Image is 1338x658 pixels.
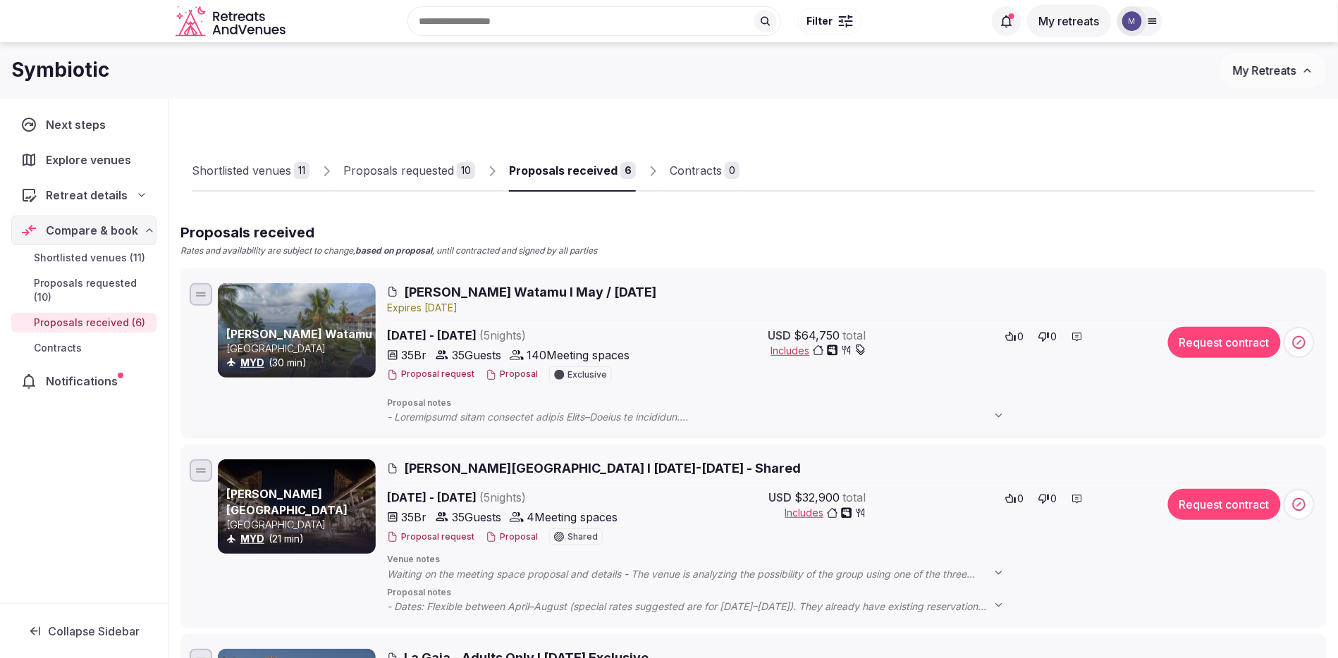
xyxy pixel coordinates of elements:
[387,587,1318,599] span: Proposal notes
[843,489,866,506] span: total
[226,532,373,546] div: (21 min)
[226,342,373,356] p: [GEOGRAPHIC_DATA]
[452,347,501,364] span: 35 Guests
[34,316,145,330] span: Proposals received (6)
[11,338,156,358] a: Contracts
[387,531,474,543] button: Proposal request
[343,162,454,179] div: Proposals requested
[404,459,801,477] span: [PERSON_NAME][GEOGRAPHIC_DATA] I [DATE]-[DATE] - Shared
[11,110,156,139] a: Next steps
[1034,489,1062,509] button: 0
[11,248,156,268] a: Shortlisted venues (11)
[34,341,82,355] span: Contracts
[180,245,597,257] p: Rates and availability are subject to change, , until contracted and signed by all parties
[387,327,635,344] span: [DATE] - [DATE]
[11,366,156,396] a: Notifications
[11,56,109,84] h1: Symbiotic
[452,509,501,526] span: 35 Guests
[46,116,111,133] span: Next steps
[387,397,1318,409] span: Proposal notes
[620,162,636,179] div: 6
[387,410,1019,424] span: - Loremipsumd sitam consectet adipis Elits–Doeius te incididun. - Utla etd mag aliqua enimadmin –...
[527,347,630,364] span: 140 Meeting spaces
[479,490,526,504] span: ( 5 night s )
[192,162,291,179] div: Shortlisted venues
[11,145,156,175] a: Explore venues
[1027,14,1112,28] a: My retreats
[1168,489,1281,520] button: Request contract
[387,600,1019,614] span: - Dates: Flexible between April–August (special rates suggested are for [DATE]–[DATE]). They alre...
[1027,5,1112,37] button: My retreats
[176,6,288,37] a: Visit the homepage
[1168,327,1281,358] button: Request contract
[46,187,128,204] span: Retreat details
[1122,11,1142,31] img: mia
[48,624,140,638] span: Collapse Sidebar
[240,356,264,368] a: MYD
[486,368,538,380] button: Proposal
[567,533,598,541] span: Shared
[226,327,372,341] a: [PERSON_NAME] Watamu
[1001,327,1029,347] button: 0
[355,245,432,256] strong: based on proposal
[343,151,475,192] a: Proposals requested10
[46,373,123,390] span: Notifications
[294,162,309,179] div: 11
[794,327,840,344] span: $64,750
[527,509,618,526] span: 4 Meeting spaces
[34,276,151,304] span: Proposals requested (10)
[176,6,288,37] svg: Retreats and Venues company logo
[240,533,264,545] a: MYD
[479,328,526,342] span: ( 5 night s )
[401,347,426,364] span: 35 Br
[387,554,1318,566] span: Venue notes
[1220,53,1327,88] button: My Retreats
[769,489,792,506] span: USD
[1034,327,1062,347] button: 0
[798,8,862,35] button: Filter
[785,506,866,520] button: Includes
[11,273,156,307] a: Proposals requested (10)
[226,356,373,370] div: (30 min)
[768,327,792,344] span: USD
[567,371,607,379] span: Exclusive
[387,301,1318,315] div: Expire s [DATE]
[11,313,156,333] a: Proposals received (6)
[180,223,597,242] h2: Proposals received
[192,151,309,192] a: Shortlisted venues11
[34,251,145,265] span: Shortlisted venues (11)
[387,567,1019,581] span: Waiting on the meeting space proposal and details - The venue is analyzing the possibility of the...
[1001,489,1029,509] button: 0
[1018,330,1024,344] span: 0
[404,283,656,301] span: [PERSON_NAME] Watamu I May / [DATE]
[1233,63,1296,77] span: My Retreats
[725,162,739,179] div: 0
[46,222,138,239] span: Compare & book
[387,368,474,380] button: Proposal request
[1051,330,1057,344] span: 0
[226,518,373,532] p: [GEOGRAPHIC_DATA]
[1051,492,1057,506] span: 0
[807,14,833,28] span: Filter
[670,162,722,179] div: Contracts
[240,356,264,370] button: MYD
[509,162,618,179] div: Proposals received
[771,344,866,358] button: Includes
[401,509,426,526] span: 35 Br
[670,151,739,192] a: Contracts0
[795,489,840,506] span: $32,900
[843,327,866,344] span: total
[240,532,264,546] button: MYD
[509,151,636,192] a: Proposals received6
[46,151,137,168] span: Explore venues
[457,162,475,179] div: 10
[1018,492,1024,506] span: 0
[11,616,156,647] button: Collapse Sidebar
[486,531,538,543] button: Proposal
[226,487,348,516] a: [PERSON_NAME][GEOGRAPHIC_DATA]
[387,489,635,506] span: [DATE] - [DATE]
